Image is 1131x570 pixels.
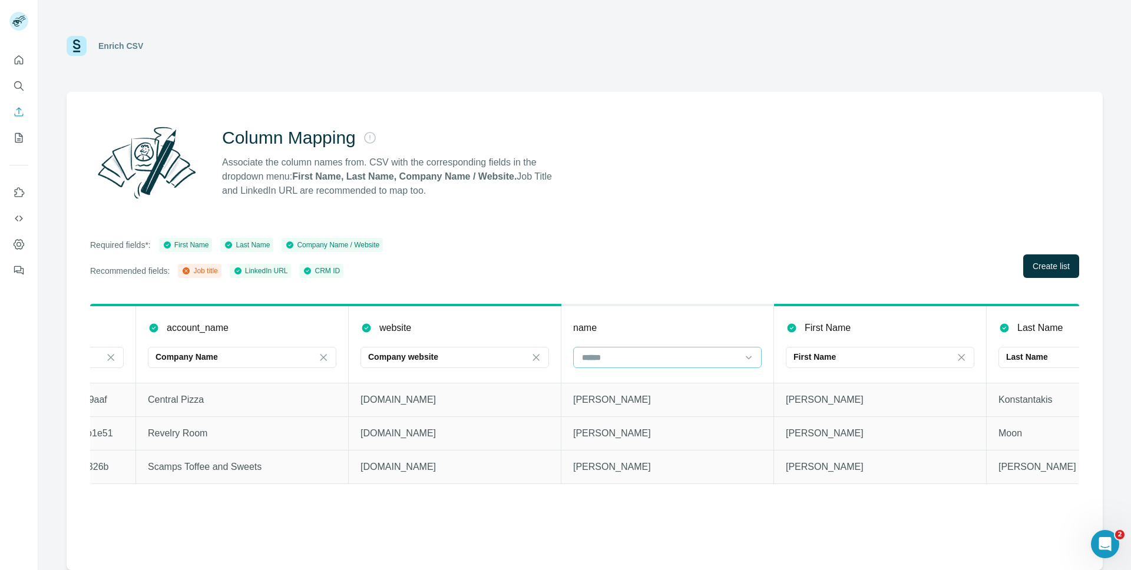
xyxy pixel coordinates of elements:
[368,351,438,363] p: Company website
[573,426,762,440] p: [PERSON_NAME]
[805,321,851,335] p: First Name
[303,266,340,276] div: CRM ID
[67,36,87,56] img: Surfe Logo
[222,127,356,148] h2: Column Mapping
[573,460,762,474] p: [PERSON_NAME]
[361,393,549,407] p: [DOMAIN_NAME]
[148,393,336,407] p: Central Pizza
[9,208,28,229] button: Use Surfe API
[573,321,597,335] p: name
[9,260,28,281] button: Feedback
[361,460,549,474] p: [DOMAIN_NAME]
[9,101,28,122] button: Enrich CSV
[1023,254,1079,278] button: Create list
[167,321,229,335] p: account_name
[292,171,517,181] strong: First Name, Last Name, Company Name / Website.
[1006,351,1048,363] p: Last Name
[9,127,28,148] button: My lists
[1091,530,1119,558] iframe: Intercom live chat
[786,460,974,474] p: [PERSON_NAME]
[163,240,209,250] div: First Name
[90,265,170,277] p: Recommended fields:
[156,351,218,363] p: Company Name
[786,426,974,440] p: [PERSON_NAME]
[148,460,336,474] p: Scamps Toffee and Sweets
[148,426,336,440] p: Revelry Room
[793,351,836,363] p: First Name
[786,393,974,407] p: [PERSON_NAME]
[285,240,379,250] div: Company Name / Website
[90,120,203,205] img: Surfe Illustration - Column Mapping
[224,240,270,250] div: Last Name
[181,266,217,276] div: Job title
[233,266,288,276] div: LinkedIn URL
[573,393,762,407] p: [PERSON_NAME]
[379,321,411,335] p: website
[9,49,28,71] button: Quick start
[90,239,151,251] p: Required fields*:
[9,75,28,97] button: Search
[361,426,549,440] p: [DOMAIN_NAME]
[98,40,143,52] div: Enrich CSV
[1115,530,1125,539] span: 2
[9,234,28,255] button: Dashboard
[9,182,28,203] button: Use Surfe on LinkedIn
[222,155,563,198] p: Associate the column names from. CSV with the corresponding fields in the dropdown menu: Job Titl...
[1017,321,1063,335] p: Last Name
[1033,260,1070,272] span: Create list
